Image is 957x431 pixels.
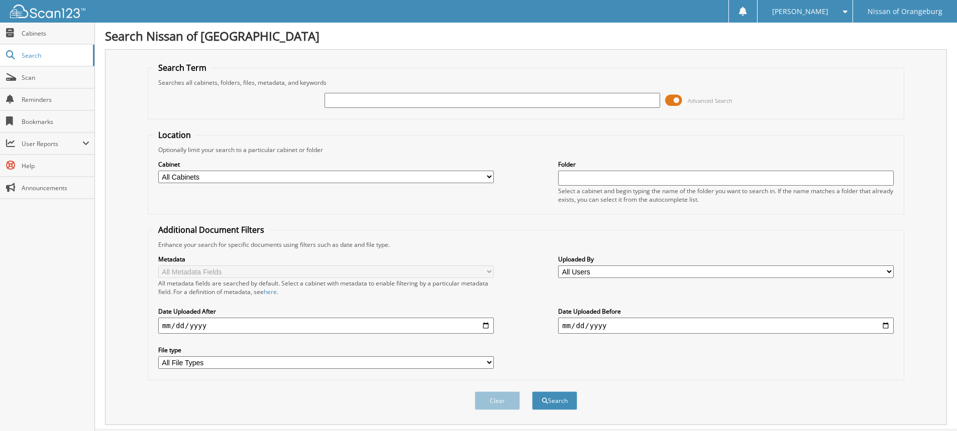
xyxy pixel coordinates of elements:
[22,184,89,192] span: Announcements
[158,318,494,334] input: start
[153,78,899,87] div: Searches all cabinets, folders, files, metadata, and keywords
[158,279,494,296] div: All metadata fields are searched by default. Select a cabinet with metadata to enable filtering b...
[22,95,89,104] span: Reminders
[153,129,196,140] legend: Location
[558,187,894,204] div: Select a cabinet and begin typing the name of the folder you want to search in. If the name match...
[772,9,828,15] span: [PERSON_NAME]
[153,62,211,73] legend: Search Term
[532,391,577,410] button: Search
[153,224,269,235] legend: Additional Document Filters
[264,288,277,296] a: here
[688,97,732,104] span: Advanced Search
[158,160,494,169] label: Cabinet
[105,28,947,44] h1: Search Nissan of [GEOGRAPHIC_DATA]
[10,5,85,18] img: scan123-logo-white.svg
[153,146,899,154] div: Optionally limit your search to a particular cabinet or folder
[22,73,89,82] span: Scan
[158,307,494,316] label: Date Uploaded After
[22,139,82,148] span: User Reports
[22,117,89,126] span: Bookmarks
[558,255,894,263] label: Uploaded By
[22,51,88,60] span: Search
[558,307,894,316] label: Date Uploaded Before
[558,160,894,169] label: Folder
[868,9,942,15] span: Nissan of Orangeburg
[158,255,494,263] label: Metadata
[22,29,89,38] span: Cabinets
[22,162,89,170] span: Help
[475,391,520,410] button: Clear
[558,318,894,334] input: end
[153,240,899,249] div: Enhance your search for specific documents using filters such as date and file type.
[158,346,494,354] label: File type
